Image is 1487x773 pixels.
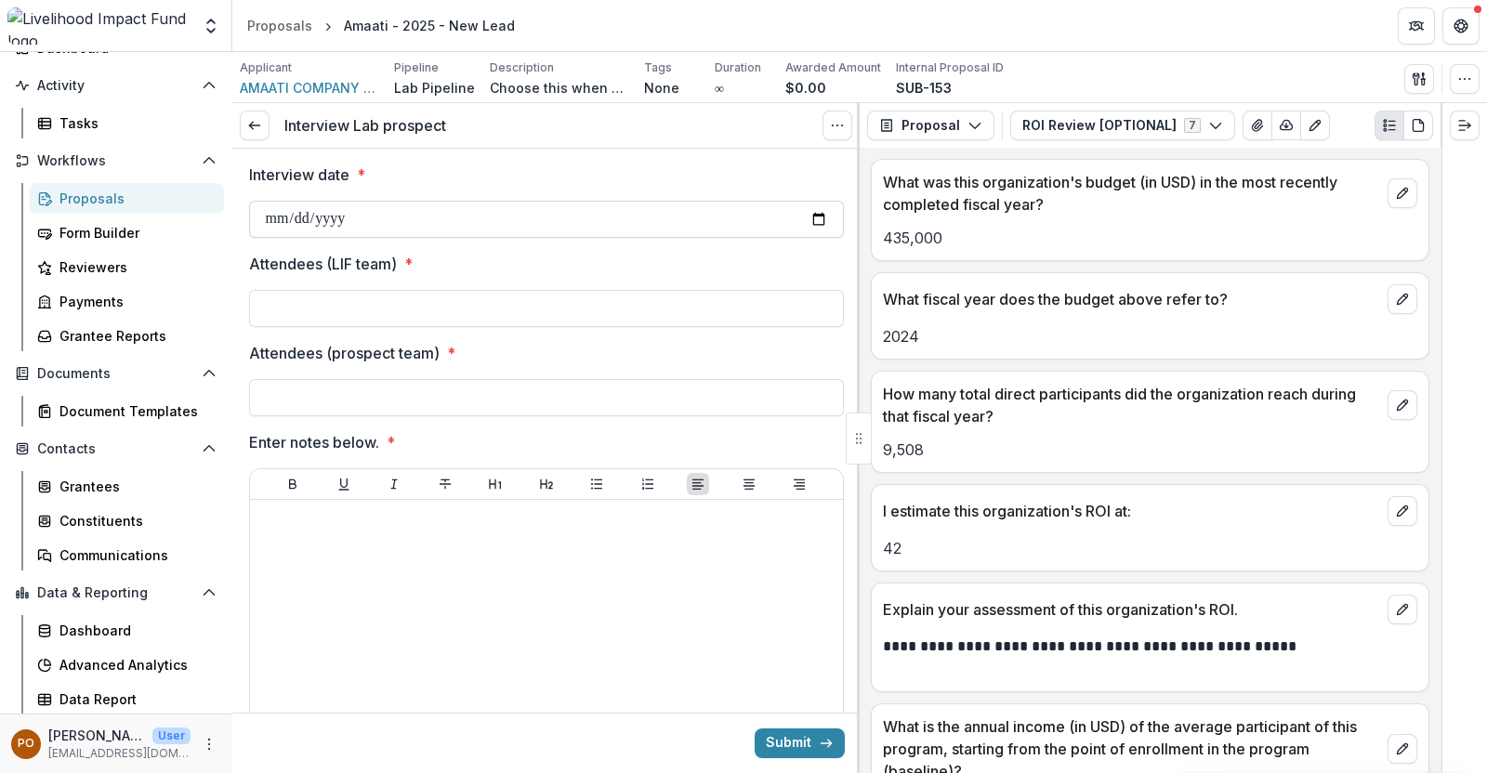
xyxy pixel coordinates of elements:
p: Internal Proposal ID [896,59,1004,76]
button: Proposal [867,111,994,140]
button: Bold [282,473,304,495]
button: Heading 1 [484,473,507,495]
nav: breadcrumb [240,12,522,39]
p: What fiscal year does the budget above refer to? [883,288,1380,310]
button: Align Right [788,473,810,495]
p: Applicant [240,59,292,76]
a: Data Report [30,684,224,714]
div: Tasks [59,113,209,133]
p: I estimate this organization's ROI at: [883,500,1380,522]
p: Explain your assessment of this organization's ROI. [883,598,1380,621]
p: User [152,727,191,744]
p: Description [490,59,554,76]
h3: Interview Lab prospect [284,117,446,135]
button: Heading 2 [535,473,558,495]
a: Proposals [30,183,224,214]
span: Contacts [37,441,194,457]
button: edit [1388,284,1417,314]
span: Data & Reporting [37,585,194,601]
div: Document Templates [59,401,209,421]
div: Proposals [247,16,312,35]
button: edit [1388,390,1417,420]
button: Open Contacts [7,434,224,464]
a: Constituents [30,505,224,536]
a: Dashboard [30,615,224,646]
button: Open entity switcher [198,7,224,45]
p: Lab Pipeline [394,78,475,98]
span: Documents [37,366,194,382]
button: More [198,733,220,755]
p: Duration [715,59,761,76]
button: PDF view [1403,111,1433,140]
a: Reviewers [30,252,224,282]
a: Payments [30,286,224,317]
button: Bullet List [586,473,608,495]
button: Strike [434,473,456,495]
p: Choose this when adding a new proposal to the first stage of a pipeline. [490,78,629,98]
a: Tasks [30,108,224,138]
img: Livelihood Impact Fund logo [7,7,191,45]
p: Interview date [249,164,349,186]
button: edit [1388,595,1417,624]
button: Get Help [1442,7,1480,45]
button: Plaintext view [1375,111,1404,140]
div: Data Report [59,689,209,709]
button: Underline [333,473,355,495]
button: Open Data & Reporting [7,578,224,608]
button: edit [1388,734,1417,764]
a: Communications [30,540,224,570]
button: ROI Review [OPTIONAL]7 [1010,111,1235,140]
p: 42 [883,537,1417,559]
p: $0.00 [785,78,826,98]
p: 435,000 [883,227,1417,249]
a: Document Templates [30,396,224,426]
p: Attendees (prospect team) [249,342,440,364]
button: Open Workflows [7,146,224,176]
button: Ordered List [637,473,659,495]
a: Advanced Analytics [30,649,224,680]
button: Partners [1398,7,1435,45]
span: Activity [37,78,194,94]
a: Form Builder [30,217,224,248]
p: Attendees (LIF team) [249,253,397,275]
p: Pipeline [394,59,439,76]
p: SUB-153 [896,78,952,98]
button: Align Left [687,473,709,495]
button: Submit [755,728,845,758]
div: Payments [59,292,209,311]
div: Form Builder [59,223,209,242]
button: Expand right [1450,111,1480,140]
div: Grantee Reports [59,326,209,346]
div: Grantees [59,477,209,496]
button: Options [822,111,852,140]
div: Reviewers [59,257,209,277]
button: edit [1388,496,1417,526]
button: Open Activity [7,71,224,100]
p: How many total direct participants did the organization reach during that fiscal year? [883,383,1380,427]
button: Italicize [383,473,405,495]
button: Open Documents [7,359,224,388]
p: [EMAIL_ADDRESS][DOMAIN_NAME] [48,745,191,762]
p: Awarded Amount [785,59,881,76]
p: Enter notes below. [249,431,379,453]
a: Proposals [240,12,320,39]
div: Constituents [59,511,209,531]
p: What was this organization's budget (in USD) in the most recently completed fiscal year? [883,171,1380,216]
p: 9,508 [883,439,1417,461]
p: ∞ [715,78,724,98]
a: Grantees [30,471,224,502]
div: Peige Omondi [18,738,34,750]
p: None [644,78,679,98]
p: 2024 [883,325,1417,347]
p: Tags [644,59,672,76]
button: View Attached Files [1243,111,1272,140]
button: Edit as form [1300,111,1330,140]
div: Proposals [59,189,209,208]
button: edit [1388,178,1417,208]
button: Align Center [738,473,760,495]
div: Amaati - 2025 - New Lead [344,16,515,35]
p: [PERSON_NAME] [48,726,145,745]
div: Advanced Analytics [59,655,209,675]
a: AMAATI COMPANY LIMITED [240,78,379,98]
